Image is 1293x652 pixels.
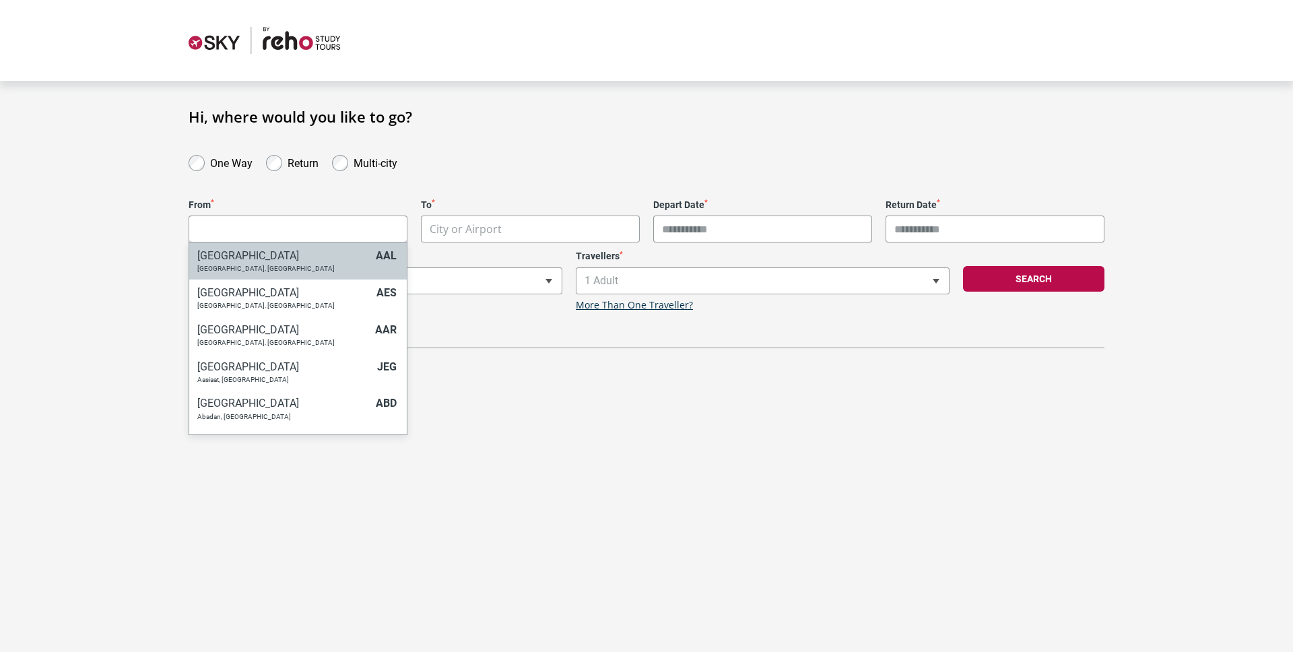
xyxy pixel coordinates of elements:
span: 1 Adult [576,268,949,294]
span: City or Airport [189,216,407,242]
button: Search [963,266,1104,292]
span: AES [376,286,397,299]
h6: [GEOGRAPHIC_DATA] [197,434,370,447]
h6: [GEOGRAPHIC_DATA] [197,397,369,410]
p: [GEOGRAPHIC_DATA], [GEOGRAPHIC_DATA] [197,302,370,310]
label: To [421,199,640,211]
p: [GEOGRAPHIC_DATA], [GEOGRAPHIC_DATA] [197,265,369,273]
label: Depart Date [653,199,872,211]
label: From [189,199,407,211]
span: City or Airport [422,216,639,242]
label: One Way [210,154,253,170]
h6: [GEOGRAPHIC_DATA] [197,286,370,299]
label: Travellers [576,251,950,262]
p: Aasiaat, [GEOGRAPHIC_DATA] [197,376,370,384]
label: Multi-city [354,154,397,170]
label: Return [288,154,319,170]
p: Abadan, [GEOGRAPHIC_DATA] [197,413,369,421]
span: ABD [376,397,397,410]
span: City or Airport [421,216,640,242]
span: AAL [376,249,397,262]
span: 1 Adult [576,267,950,294]
span: ABF [376,434,397,447]
h1: Hi, where would you like to go? [189,108,1104,125]
h6: [GEOGRAPHIC_DATA] [197,360,370,373]
label: Return Date [886,199,1104,211]
a: More Than One Traveller? [576,300,693,311]
h6: [GEOGRAPHIC_DATA] [197,249,369,262]
p: [GEOGRAPHIC_DATA], [GEOGRAPHIC_DATA] [197,339,368,347]
h6: [GEOGRAPHIC_DATA] [197,323,368,336]
span: JEG [377,360,397,373]
input: Search [189,216,407,242]
span: AAR [375,323,397,336]
span: City or Airport [430,222,502,236]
